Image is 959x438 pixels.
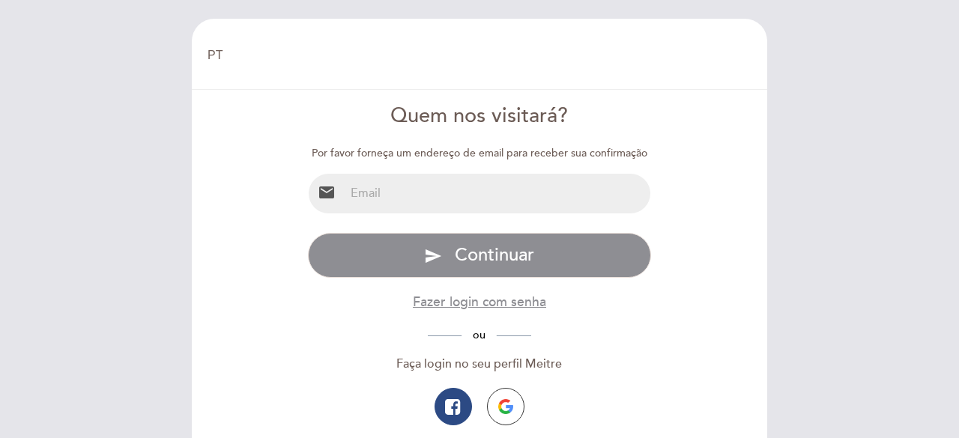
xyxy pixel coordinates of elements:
input: Email [345,174,651,213]
i: send [424,247,442,265]
button: Fazer login com senha [413,293,546,311]
span: Continuar [455,244,534,266]
button: send Continuar [308,233,652,278]
i: email [318,183,336,201]
div: Faça login no seu perfil Meitre [308,356,652,373]
div: Por favor forneça um endereço de email para receber sua confirmação [308,146,652,161]
span: ou [462,329,497,341]
div: Quem nos visitará? [308,102,652,131]
img: icon-google.png [498,399,513,414]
